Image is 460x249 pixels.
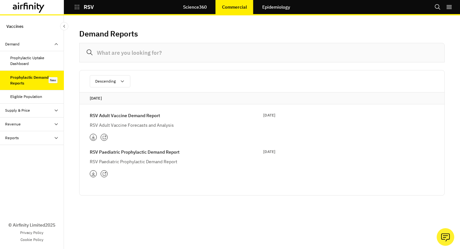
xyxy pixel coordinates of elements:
[60,22,68,30] button: Close Sidebar
[49,77,57,83] div: New
[84,4,94,10] p: RSV
[79,43,445,62] input: What are you looking for?
[79,29,138,38] h2: Demand Reports
[90,112,160,119] p: RSV Adult Vaccine Demand Report
[90,158,243,165] p: RSV Paediatric Prophylactic Demand Report
[74,2,94,12] button: RSV
[10,75,49,86] div: Prophylactic Demand Reports
[5,135,19,141] div: Reports
[437,228,454,246] button: Ask our analysts
[90,95,434,101] p: [DATE]
[222,4,247,10] p: Commercial
[20,230,43,236] a: Privacy Policy
[434,2,441,12] button: Search
[6,20,23,32] p: Vaccines
[5,121,21,127] div: Revenue
[90,122,243,129] p: RSV Adult Vaccine Forecasts and Analysis
[90,75,130,87] button: Descending
[10,55,59,67] div: Prophylactic Uptake Dashboard
[5,41,19,47] div: Demand
[90,149,180,156] p: RSV Paediatric Prophylactic Demand Report
[8,222,55,229] p: © Airfinity Limited 2025
[10,94,42,100] div: Eligible Population
[20,237,43,243] a: Cookie Policy
[5,108,30,113] div: Supply & Price
[263,149,275,155] p: [DATE]
[263,112,275,118] p: [DATE]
